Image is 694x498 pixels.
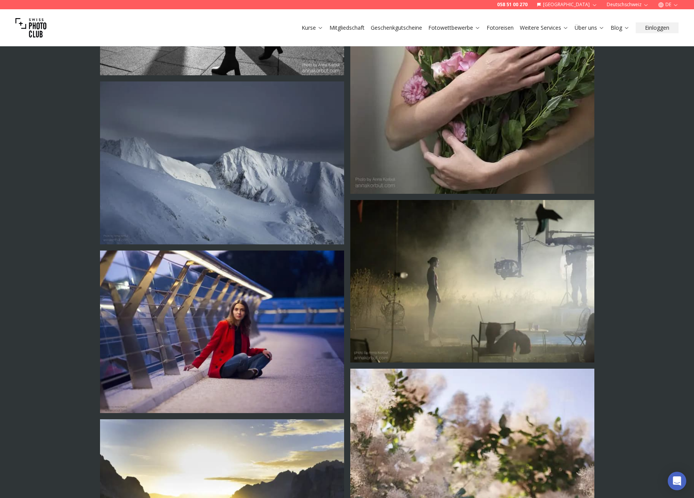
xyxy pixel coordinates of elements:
[100,251,344,413] img: Photo by Anna Korbut
[572,22,607,33] button: Über uns
[517,22,572,33] button: Weitere Services
[497,2,528,8] a: 058 51 00 270
[668,472,686,490] div: Open Intercom Messenger
[520,24,568,32] a: Weitere Services
[371,24,422,32] a: Geschenkgutscheine
[611,24,630,32] a: Blog
[575,24,604,32] a: Über uns
[607,22,633,33] button: Blog
[368,22,425,33] button: Geschenkgutscheine
[350,200,594,363] img: Photo by Anna Korbut
[487,24,514,32] a: Fotoreisen
[302,24,323,32] a: Kurse
[329,24,365,32] a: Mitgliedschaft
[428,24,480,32] a: Fotowettbewerbe
[326,22,368,33] button: Mitgliedschaft
[484,22,517,33] button: Fotoreisen
[425,22,484,33] button: Fotowettbewerbe
[299,22,326,33] button: Kurse
[100,81,344,244] img: Photo by Anna Korbut
[636,22,679,33] button: Einloggen
[15,12,46,43] img: Swiss photo club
